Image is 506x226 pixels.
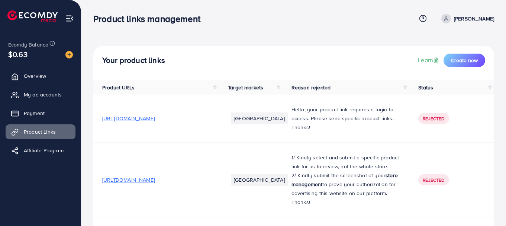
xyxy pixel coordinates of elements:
[291,153,401,171] p: 1/ Kindly select and submit a specific product link for us to review, not the whole store.
[454,14,494,23] p: [PERSON_NAME]
[8,41,48,48] span: Ecomdy Balance
[65,51,73,58] img: image
[423,177,444,183] span: Rejected
[8,49,28,60] span: $0.63
[451,57,478,64] span: Create new
[291,84,331,91] span: Reason rejected
[24,91,62,98] span: My ad accounts
[65,14,74,23] img: menu
[7,10,58,22] img: logo
[291,171,401,198] p: 2/ Kindly submit the screenshot of your to prove your authorization for advertising this website ...
[102,115,155,122] span: [URL][DOMAIN_NAME]
[24,128,56,136] span: Product Links
[102,176,155,184] span: [URL][DOMAIN_NAME]
[231,174,288,186] li: [GEOGRAPHIC_DATA]
[6,124,75,139] a: Product Links
[444,54,485,67] button: Create new
[228,84,263,91] span: Target markets
[93,13,206,24] h3: Product links management
[418,84,433,91] span: Status
[102,56,165,65] h4: Your product links
[423,115,444,122] span: Rejected
[24,72,46,80] span: Overview
[102,84,135,91] span: Product URLs
[291,123,401,132] p: Thanks!
[291,198,401,207] p: Thanks!
[438,14,494,23] a: [PERSON_NAME]
[24,147,64,154] span: Affiliate Program
[418,56,441,64] a: Learn
[6,87,75,102] a: My ad accounts
[291,106,394,122] span: Hello, your product link requires a login to access. Please send specific product links.
[231,112,288,124] li: [GEOGRAPHIC_DATA]
[6,106,75,121] a: Payment
[6,69,75,83] a: Overview
[474,192,500,220] iframe: Chat
[6,143,75,158] a: Affiliate Program
[24,109,45,117] span: Payment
